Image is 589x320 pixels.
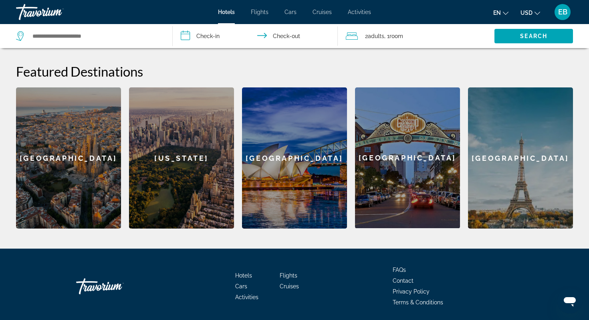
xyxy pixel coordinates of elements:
span: Room [389,33,403,39]
a: Travorium [76,274,156,298]
h2: Featured Destinations [16,63,573,79]
a: Privacy Policy [393,288,430,295]
span: Search [520,33,547,39]
a: [GEOGRAPHIC_DATA] [16,87,121,229]
span: 2 [365,30,384,42]
a: [GEOGRAPHIC_DATA] [355,87,460,229]
a: Cars [284,9,297,15]
span: , 1 [384,30,403,42]
button: Travelers: 2 adults, 0 children [338,24,494,48]
a: FAQs [393,267,406,273]
button: Search [494,29,573,43]
iframe: Button to launch messaging window [557,288,583,314]
span: Adults [368,33,384,39]
span: USD [520,10,533,16]
a: Hotels [235,272,252,279]
a: Activities [235,294,258,300]
a: [GEOGRAPHIC_DATA] [468,87,573,229]
span: en [493,10,501,16]
button: Change currency [520,7,540,18]
a: [GEOGRAPHIC_DATA] [242,87,347,229]
a: [US_STATE] [129,87,234,229]
span: EB [558,8,567,16]
a: Terms & Conditions [393,299,443,306]
a: Activities [348,9,371,15]
a: Cars [235,283,247,290]
a: Travorium [16,2,96,22]
a: Contact [393,277,414,284]
a: Flights [251,9,268,15]
a: Hotels [218,9,235,15]
div: [GEOGRAPHIC_DATA] [355,87,460,228]
button: User Menu [552,4,573,20]
button: Check in and out dates [173,24,337,48]
a: Cruises [313,9,332,15]
button: Change language [493,7,508,18]
a: Cruises [280,283,299,290]
a: Flights [280,272,297,279]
